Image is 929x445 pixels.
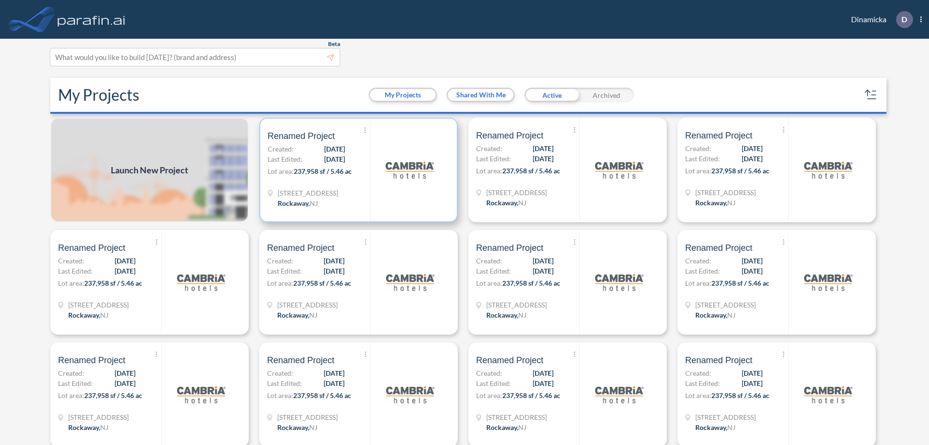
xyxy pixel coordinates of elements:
[58,266,93,276] span: Last Edited:
[68,310,108,320] div: Rockaway, NJ
[727,199,735,207] span: NJ
[277,310,317,320] div: Rockaway, NJ
[267,242,334,254] span: Renamed Project
[863,87,879,103] button: sort
[267,354,334,366] span: Renamed Project
[58,354,125,366] span: Renamed Project
[595,258,644,307] img: logo
[58,368,84,378] span: Created:
[268,154,302,164] span: Last Edited:
[524,88,579,102] div: Active
[115,368,135,378] span: [DATE]
[742,153,763,164] span: [DATE]
[58,378,93,388] span: Last Edited:
[268,130,335,142] span: Renamed Project
[695,422,735,432] div: Rockaway, NJ
[533,266,554,276] span: [DATE]
[476,130,543,141] span: Renamed Project
[486,423,518,431] span: Rockaway ,
[685,167,711,175] span: Lot area:
[476,242,543,254] span: Renamed Project
[386,146,434,194] img: logo
[804,258,853,307] img: logo
[695,310,735,320] div: Rockaway, NJ
[278,188,338,198] span: 321 Mt Hope Ave
[486,412,547,422] span: 321 Mt Hope Ave
[486,187,547,198] span: 321 Mt Hope Ave
[742,256,763,266] span: [DATE]
[100,311,108,319] span: NJ
[268,144,294,154] span: Created:
[486,311,518,319] span: Rockaway ,
[68,300,129,310] span: 321 Mt Hope Ave
[309,311,317,319] span: NJ
[293,391,351,399] span: 237,958 sf / 5.46 ac
[267,378,302,388] span: Last Edited:
[278,198,318,208] div: Rockaway, NJ
[58,256,84,266] span: Created:
[68,423,100,431] span: Rockaway ,
[324,256,345,266] span: [DATE]
[595,146,644,194] img: logo
[742,368,763,378] span: [DATE]
[595,370,644,419] img: logo
[486,310,526,320] div: Rockaway, NJ
[502,391,560,399] span: 237,958 sf / 5.46 ac
[84,279,142,287] span: 237,958 sf / 5.46 ac
[518,199,526,207] span: NJ
[58,86,139,104] h2: My Projects
[502,167,560,175] span: 237,958 sf / 5.46 ac
[100,423,108,431] span: NJ
[309,423,317,431] span: NJ
[518,311,526,319] span: NJ
[277,422,317,432] div: Rockaway, NJ
[685,279,711,287] span: Lot area:
[324,144,345,154] span: [DATE]
[711,279,769,287] span: 237,958 sf / 5.46 ac
[533,143,554,153] span: [DATE]
[267,256,293,266] span: Created:
[115,266,135,276] span: [DATE]
[58,279,84,287] span: Lot area:
[277,423,309,431] span: Rockaway ,
[294,167,352,175] span: 237,958 sf / 5.46 ac
[476,279,502,287] span: Lot area:
[324,368,345,378] span: [DATE]
[685,378,720,388] span: Last Edited:
[502,279,560,287] span: 237,958 sf / 5.46 ac
[68,412,129,422] span: 321 Mt Hope Ave
[486,199,518,207] span: Rockaway ,
[685,130,752,141] span: Renamed Project
[476,368,502,378] span: Created:
[727,423,735,431] span: NJ
[177,258,225,307] img: logo
[518,423,526,431] span: NJ
[476,143,502,153] span: Created:
[115,256,135,266] span: [DATE]
[727,311,735,319] span: NJ
[476,378,511,388] span: Last Edited:
[804,146,853,194] img: logo
[324,378,345,388] span: [DATE]
[476,354,543,366] span: Renamed Project
[695,187,756,198] span: 321 Mt Hope Ave
[804,370,853,419] img: logo
[685,153,720,164] span: Last Edited:
[267,279,293,287] span: Lot area:
[386,258,435,307] img: logo
[742,378,763,388] span: [DATE]
[84,391,142,399] span: 237,958 sf / 5.46 ac
[695,300,756,310] span: 321 Mt Hope Ave
[68,311,100,319] span: Rockaway ,
[695,311,727,319] span: Rockaway ,
[742,143,763,153] span: [DATE]
[111,164,188,177] span: Launch New Project
[533,153,554,164] span: [DATE]
[695,412,756,422] span: 321 Mt Hope Ave
[711,167,769,175] span: 237,958 sf / 5.46 ac
[742,266,763,276] span: [DATE]
[328,40,340,48] span: Beta
[324,154,345,164] span: [DATE]
[277,300,338,310] span: 321 Mt Hope Ave
[695,198,735,208] div: Rockaway, NJ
